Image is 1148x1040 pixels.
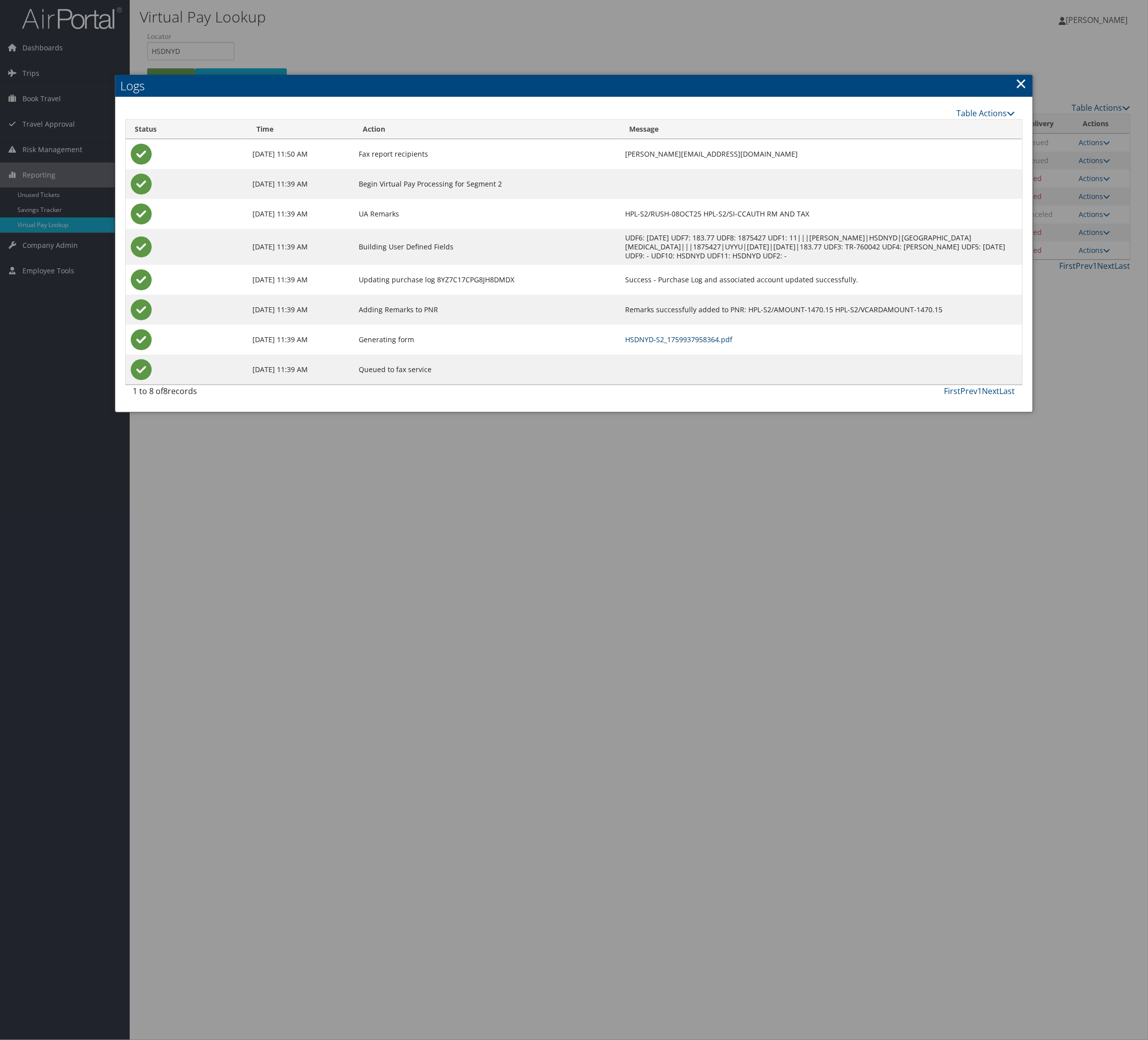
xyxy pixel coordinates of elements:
[961,386,978,397] a: Prev
[247,199,354,229] td: [DATE] 11:39 AM
[247,169,354,199] td: [DATE] 11:39 AM
[621,265,1022,295] td: Success - Purchase Log and associated account updated successfully.
[978,386,982,397] a: 1
[957,108,1015,119] a: Table Actions
[163,386,168,397] span: 8
[354,120,621,139] th: Action: activate to sort column ascending
[1000,386,1015,397] a: Last
[247,295,354,325] td: [DATE] 11:39 AM
[621,295,1022,325] td: Remarks successfully added to PNR: HPL-S2/AMOUNT-1470.15 HPL-S2/VCARDAMOUNT-1470.15
[354,139,621,169] td: Fax report recipients
[621,199,1022,229] td: HPL-S2/RUSH-08OCT25 HPL-S2/SI-CCAUTH RM AND TAX
[354,295,621,325] td: Adding Remarks to PNR
[247,265,354,295] td: [DATE] 11:39 AM
[621,120,1022,139] th: Message: activate to sort column ascending
[247,229,354,265] td: [DATE] 11:39 AM
[621,139,1022,169] td: [PERSON_NAME][EMAIL_ADDRESS][DOMAIN_NAME]
[247,355,354,385] td: [DATE] 11:39 AM
[115,75,1033,97] h2: Logs
[354,355,621,385] td: Queued to fax service
[247,120,354,139] th: Time: activate to sort column ascending
[1016,73,1027,93] a: Close
[133,385,342,402] div: 1 to 8 of records
[354,199,621,229] td: UA Remarks
[247,325,354,355] td: [DATE] 11:39 AM
[354,325,621,355] td: Generating form
[982,386,1000,397] a: Next
[944,386,961,397] a: First
[126,120,247,139] th: Status: activate to sort column ascending
[626,335,733,344] a: HSDNYD-S2_1759937958364.pdf
[354,229,621,265] td: Building User Defined Fields
[247,139,354,169] td: [DATE] 11:50 AM
[354,169,621,199] td: Begin Virtual Pay Processing for Segment 2
[621,229,1022,265] td: UDF6: [DATE] UDF7: 183.77 UDF8: 1875427 UDF1: 11|||[PERSON_NAME]|HSDNYD|[GEOGRAPHIC_DATA][MEDICAL...
[354,265,621,295] td: Updating purchase log 8YZ7C17CPG8JH8DMDX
